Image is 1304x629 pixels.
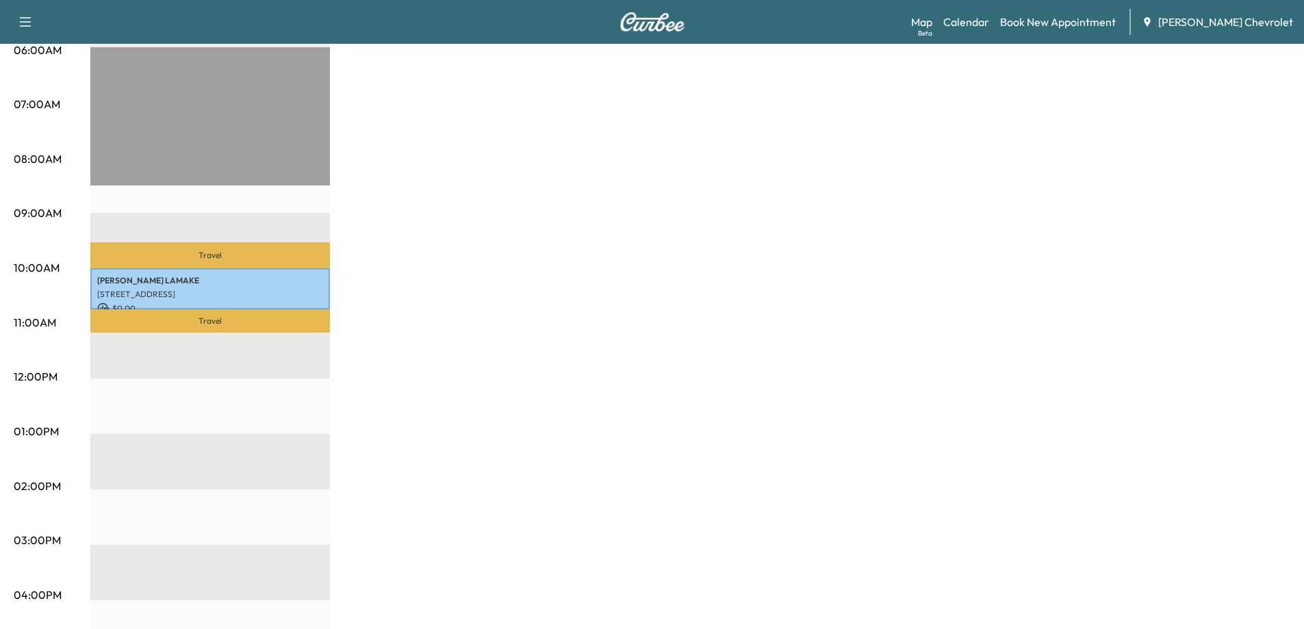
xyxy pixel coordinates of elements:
[97,303,323,315] p: $ 0.00
[911,14,932,30] a: MapBeta
[97,289,323,300] p: [STREET_ADDRESS]
[1158,14,1293,30] span: [PERSON_NAME] Chevrolet
[14,151,62,167] p: 08:00AM
[14,42,62,58] p: 06:00AM
[97,275,323,286] p: [PERSON_NAME] LAMAKE
[14,96,60,112] p: 07:00AM
[14,478,61,494] p: 02:00PM
[14,423,59,439] p: 01:00PM
[14,368,57,385] p: 12:00PM
[90,242,330,268] p: Travel
[943,14,989,30] a: Calendar
[14,532,61,548] p: 03:00PM
[918,28,932,38] div: Beta
[14,259,60,276] p: 10:00AM
[1000,14,1116,30] a: Book New Appointment
[90,309,330,333] p: Travel
[14,587,62,603] p: 04:00PM
[14,314,56,331] p: 11:00AM
[619,12,685,31] img: Curbee Logo
[14,205,62,221] p: 09:00AM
